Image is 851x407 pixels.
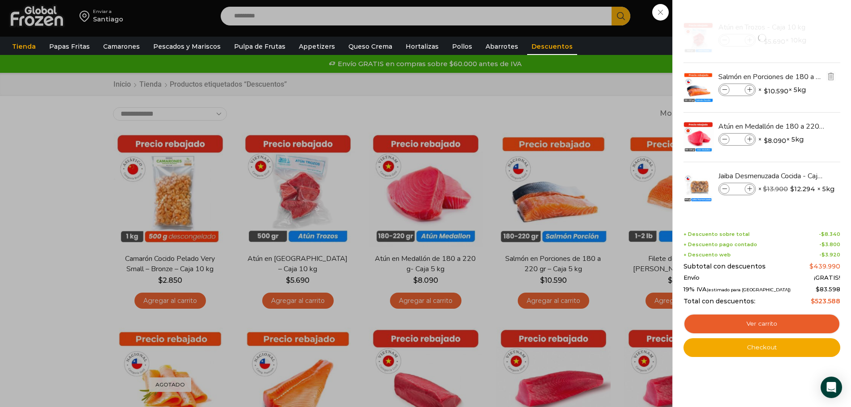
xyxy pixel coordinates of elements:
span: $ [821,231,825,237]
a: Appetizers [294,38,340,55]
a: Pulpa de Frutas [230,38,290,55]
span: - [819,252,840,258]
span: Subtotal con descuentos [683,263,766,270]
bdi: 439.990 [809,262,840,270]
span: + Descuento sobre total [683,231,750,237]
a: Atún en Medallón de 180 a 220 g- Caja 5 kg [718,122,825,131]
span: $ [816,285,820,293]
a: Jaiba Desmenuzada Cocida - Caja 5 kg [718,171,825,181]
small: (estimado para [GEOGRAPHIC_DATA]) [707,287,791,292]
a: Descuentos [527,38,577,55]
a: Papas Fritas [45,38,94,55]
bdi: 3.800 [822,241,840,248]
a: Tienda [8,38,40,55]
input: Product quantity [730,85,744,95]
a: Pollos [448,38,477,55]
bdi: 3.920 [822,252,840,258]
img: Eliminar Salmón en Porciones de 180 a 220 gr - Caja 5 kg del carrito [827,72,835,80]
a: Eliminar Salmón en Porciones de 180 a 220 gr - Caja 5 kg del carrito [826,71,836,83]
span: $ [764,87,768,96]
span: $ [809,262,813,270]
span: $ [763,185,767,193]
span: Total con descuentos: [683,298,755,305]
span: $ [764,136,768,145]
input: Product quantity [730,184,744,194]
span: $ [811,297,815,305]
span: - [819,242,840,248]
span: 83.598 [816,285,840,293]
span: - [819,231,840,237]
a: Abarrotes [481,38,523,55]
bdi: 8.090 [764,136,786,145]
a: Queso Crema [344,38,397,55]
span: × × 5kg [758,84,806,96]
span: + Descuento web [683,252,731,258]
a: Pescados y Mariscos [149,38,225,55]
div: Open Intercom Messenger [821,377,842,398]
span: + Descuento pago contado [683,242,757,248]
span: × × 5kg [758,133,804,146]
a: Ver carrito [683,314,840,334]
a: Salmón en Porciones de 180 a 220 gr - Caja 5 kg [718,72,825,82]
span: $ [822,252,825,258]
a: Hortalizas [401,38,443,55]
a: Camarones [99,38,144,55]
span: 19% IVA [683,286,791,293]
bdi: 8.340 [821,231,840,237]
a: Checkout [683,338,840,357]
input: Product quantity [730,134,744,144]
span: $ [822,241,825,248]
bdi: 12.294 [790,185,815,193]
bdi: 10.590 [764,87,788,96]
bdi: 13.900 [763,185,788,193]
span: $ [790,185,794,193]
span: Envío [683,274,700,281]
span: ¡GRATIS! [814,274,840,281]
span: × × 5kg [758,183,834,195]
bdi: 523.588 [811,297,840,305]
